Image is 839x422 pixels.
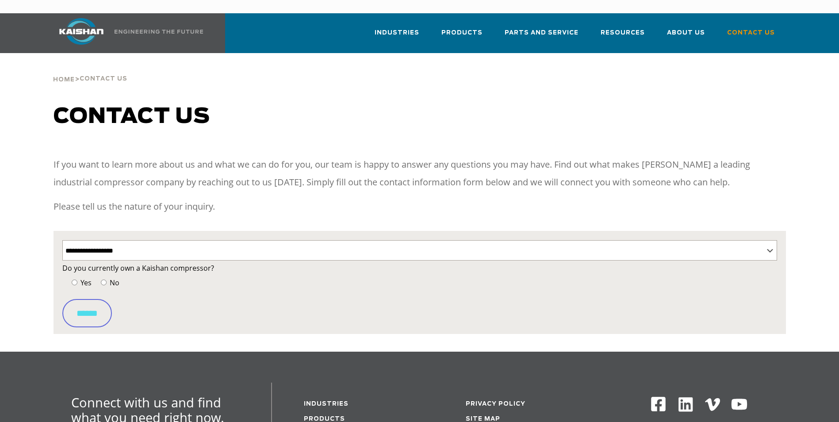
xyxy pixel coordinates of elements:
[727,28,775,38] span: Contact Us
[466,416,500,422] a: Site Map
[667,28,705,38] span: About Us
[48,18,115,45] img: kaishan logo
[705,398,720,411] img: Vimeo
[79,278,92,288] span: Yes
[375,21,419,51] a: Industries
[108,278,119,288] span: No
[466,401,525,407] a: Privacy Policy
[677,396,694,413] img: Linkedin
[727,21,775,51] a: Contact Us
[731,396,748,413] img: Youtube
[53,77,75,83] span: Home
[601,21,645,51] a: Resources
[53,53,127,87] div: >
[375,28,419,38] span: Industries
[115,30,203,34] img: Engineering the future
[54,198,786,215] p: Please tell us the nature of your inquiry.
[601,28,645,38] span: Resources
[54,156,786,191] p: If you want to learn more about us and what we can do for you, our team is happy to answer any qu...
[667,21,705,51] a: About Us
[505,28,578,38] span: Parts and Service
[101,280,107,285] input: No
[505,21,578,51] a: Parts and Service
[650,396,667,412] img: Facebook
[80,76,127,82] span: Contact Us
[72,280,77,285] input: Yes
[62,262,777,274] label: Do you currently own a Kaishan compressor?
[304,416,345,422] a: Products
[62,262,777,327] form: Contact form
[48,13,205,53] a: Kaishan USA
[54,106,210,127] span: Contact us
[441,28,483,38] span: Products
[441,21,483,51] a: Products
[53,75,75,83] a: Home
[304,401,349,407] a: Industries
